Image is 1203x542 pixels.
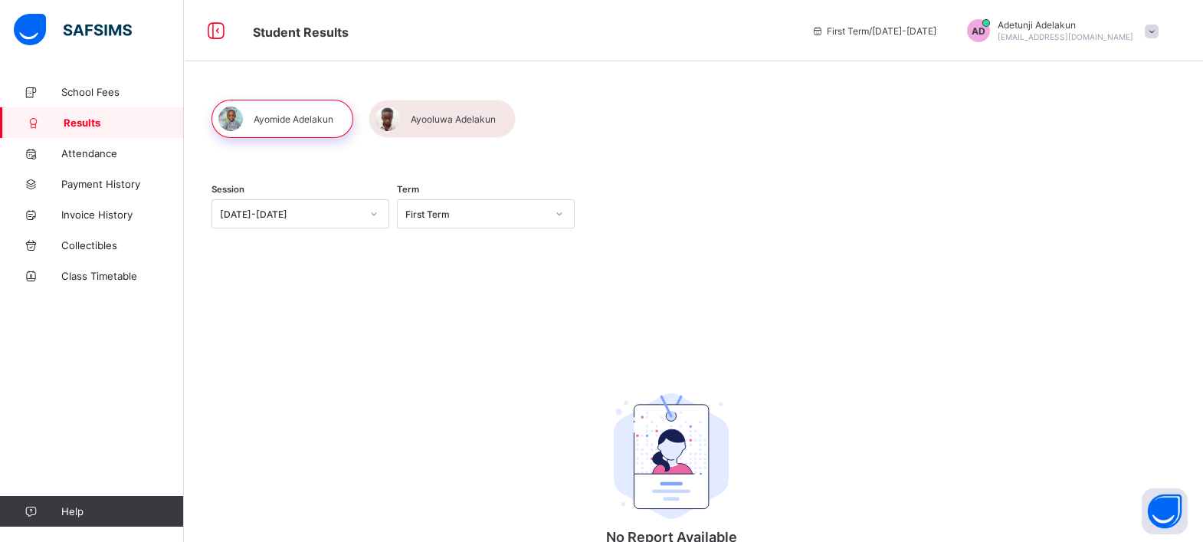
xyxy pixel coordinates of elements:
[952,19,1166,42] div: AdetunjiAdelakun
[1142,488,1188,534] button: Open asap
[61,505,183,517] span: Help
[998,19,1133,31] span: Adetunji Adelakun
[998,32,1133,41] span: [EMAIL_ADDRESS][DOMAIN_NAME]
[253,25,349,40] span: Student Results
[397,184,419,195] span: Term
[61,178,184,190] span: Payment History
[211,184,244,195] span: Session
[972,25,985,37] span: AD
[220,209,361,220] div: [DATE]-[DATE]
[61,209,184,221] span: Invoice History
[405,209,546,220] div: First Term
[14,14,132,46] img: safsims
[61,86,184,98] span: School Fees
[811,25,936,37] span: session/term information
[64,117,184,129] span: Results
[61,147,184,159] span: Attendance
[61,270,184,282] span: Class Timetable
[614,393,729,519] img: student.207b5acb3037b72b59086e8b1a17b1d0.svg
[61,239,184,251] span: Collectibles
